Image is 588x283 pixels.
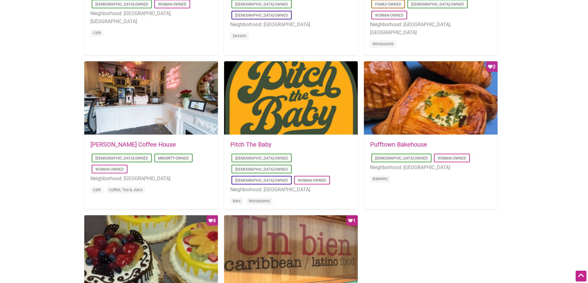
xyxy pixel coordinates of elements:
[230,141,271,148] a: Pitch The Baby
[373,176,388,181] a: Bakeries
[109,188,143,192] a: Coffee, Tea & Juice
[235,167,288,172] a: [DEMOGRAPHIC_DATA]-Owned
[158,156,189,160] a: Minority-Owned
[93,30,101,35] a: Cafe
[438,156,466,160] a: Woman-Owned
[249,199,270,203] a: Restaurants
[95,2,148,6] a: [DEMOGRAPHIC_DATA]-Owned
[411,2,464,6] a: [DEMOGRAPHIC_DATA]-Owned
[235,178,288,183] a: [DEMOGRAPHIC_DATA]-Owned
[230,186,352,194] li: Neighborhood: [GEOGRAPHIC_DATA]
[93,188,101,192] a: Cafe
[90,141,176,148] a: [PERSON_NAME] Coffee House
[235,156,288,160] a: [DEMOGRAPHIC_DATA]-Owned
[373,42,394,46] a: Restaurants
[375,2,401,6] a: Family-Owned
[576,271,586,281] div: Scroll Back to Top
[375,156,428,160] a: [DEMOGRAPHIC_DATA]-Owned
[230,21,352,29] li: Neighborhood: [GEOGRAPHIC_DATA]
[233,34,246,38] a: Dessert
[95,156,148,160] a: [DEMOGRAPHIC_DATA]-Owned
[370,21,491,36] li: Neighborhood: [GEOGRAPHIC_DATA], [GEOGRAPHIC_DATA]
[95,167,124,172] a: Woman-Owned
[375,13,403,18] a: Woman-Owned
[90,175,212,183] li: Neighborhood: [GEOGRAPHIC_DATA]
[370,141,427,148] a: Pufftown Bakehouse
[233,199,241,203] a: Bars
[370,164,491,172] li: Neighborhood: [GEOGRAPHIC_DATA]
[235,2,288,6] a: [DEMOGRAPHIC_DATA]-Owned
[235,13,288,18] a: [DEMOGRAPHIC_DATA]-Owned
[90,10,212,25] li: Neighborhood: [GEOGRAPHIC_DATA], [GEOGRAPHIC_DATA]
[158,2,186,6] a: Woman-Owned
[298,178,326,183] a: Woman-Owned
